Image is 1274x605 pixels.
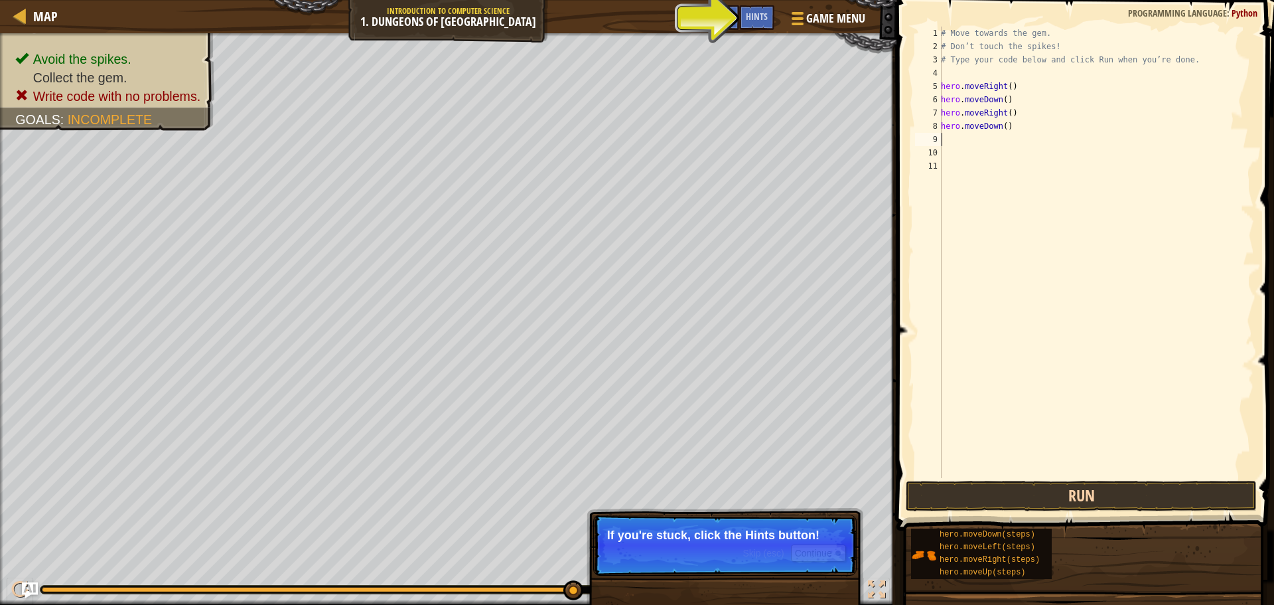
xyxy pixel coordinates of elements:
[60,112,68,127] span: :
[15,50,200,68] li: Avoid the spikes.
[915,66,942,80] div: 4
[68,112,152,127] span: Incomplete
[15,112,60,127] span: Goals
[915,80,942,93] div: 5
[940,555,1040,564] span: hero.moveRight(steps)
[791,545,846,562] button: Continue
[940,568,1026,577] span: hero.moveUp(steps)
[915,159,942,173] div: 11
[915,133,942,146] div: 9
[915,120,942,133] div: 8
[906,481,1257,511] button: Run
[22,582,38,598] button: Ask AI
[1128,7,1227,19] span: Programming language
[33,89,200,104] span: Write code with no problems.
[915,106,942,120] div: 7
[915,146,942,159] div: 10
[781,5,873,37] button: Game Menu
[940,530,1035,539] span: hero.moveDown(steps)
[15,87,200,106] li: Write code with no problems.
[1232,7,1257,19] span: Python
[15,68,200,87] li: Collect the gem.
[33,52,131,66] span: Avoid the spikes.
[915,93,942,106] div: 6
[710,10,733,23] span: Ask AI
[33,7,58,25] span: Map
[703,5,739,30] button: Ask AI
[806,10,865,27] span: Game Menu
[911,543,936,568] img: portrait.png
[915,40,942,53] div: 2
[7,578,33,605] button: Ctrl + P: Pause
[27,7,58,25] a: Map
[915,27,942,40] div: 1
[915,53,942,66] div: 3
[1227,7,1232,19] span: :
[33,70,127,85] span: Collect the gem.
[863,578,890,605] button: Toggle fullscreen
[746,10,768,23] span: Hints
[743,548,784,559] span: Skip (esc)
[940,543,1035,552] span: hero.moveLeft(steps)
[607,529,843,542] p: If you're stuck, click the Hints button!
